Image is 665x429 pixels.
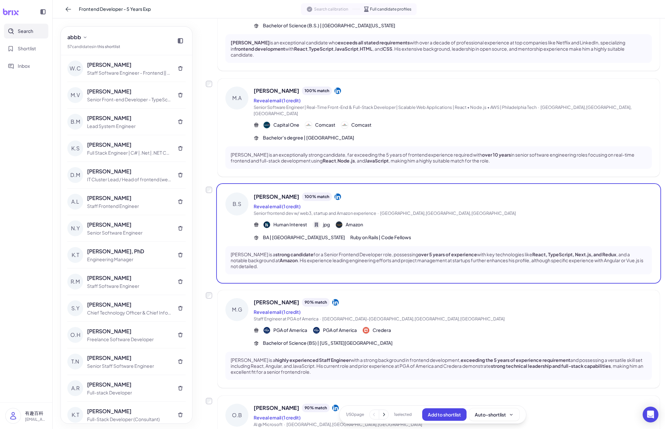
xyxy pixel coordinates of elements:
[6,408,21,423] img: user_logo.png
[67,274,83,290] div: R.M
[67,140,83,156] div: K.S
[67,380,83,396] div: A.R
[18,45,36,52] span: Shortlist
[383,46,392,52] strong: CSS
[254,422,283,427] span: AI @ Microsoft
[338,39,410,45] strong: exceeds all stated requirements
[67,167,83,183] div: D.M
[643,407,658,422] div: Open Intercom Messenger
[335,46,358,52] strong: JavaScript
[87,363,171,369] div: Senior Staff Software Engineer
[532,251,616,257] strong: React, TypeScript, Next.js, and Redux
[263,22,395,29] span: Bachelor of Science (B.S.) | [GEOGRAPHIC_DATA][US_STATE]
[67,354,83,369] div: T.N
[87,194,171,202] div: [PERSON_NAME]
[25,416,47,422] p: [EMAIL_ADDRESS][DOMAIN_NAME]
[206,398,212,404] label: Add to shortlist
[67,44,120,50] div: 57 candidate s in
[428,412,461,417] span: Add to shortlist
[87,88,171,95] div: [PERSON_NAME]
[323,327,357,334] span: PGA of America
[365,158,389,164] strong: JavaScript
[87,61,171,69] div: [PERSON_NAME]
[87,407,171,415] div: [PERSON_NAME]
[234,46,285,52] strong: frontend development
[322,316,505,321] span: [GEOGRAPHIC_DATA]–[GEOGRAPHIC_DATA],[GEOGRAPHIC_DATA],[GEOGRAPHIC_DATA]
[350,234,411,241] span: Ruby on Rails | Code Fellows
[225,298,248,321] div: M.G
[87,69,171,76] div: Staff Software Engineer - Frontend || React / Redux / GraphQL
[87,229,171,236] div: Senior Software Engineer
[346,221,363,228] span: Amazon
[254,404,299,412] span: [PERSON_NAME]
[87,96,171,103] div: Senior Front-end Developer - TypeScript, React, Next.js, Azure DevOps Services and Docker
[79,6,151,13] span: Frontend Developer - 5 Years Exp
[254,193,299,201] span: [PERSON_NAME]
[254,105,537,110] span: Senior Software Engineer | Real-Time Front-End & Full-Stack Developer | Scalable Web Applications...
[273,121,299,128] span: Capital One
[87,114,171,122] div: [PERSON_NAME]
[422,408,467,421] button: Add to shortlist
[538,105,539,110] span: ·
[206,292,212,299] label: Add to shortlist
[302,404,330,412] div: 90 % match
[418,251,477,257] strong: over 5 years of experience
[370,6,411,12] span: Full candidate profiles
[394,412,412,417] span: 1 selected
[380,211,516,216] span: [GEOGRAPHIC_DATA],[GEOGRAPHIC_DATA],[GEOGRAPHIC_DATA]
[87,416,171,423] div: Full-Stack Developer (Consultant)
[254,309,301,315] button: Reveal email (1 credit)
[280,257,298,263] strong: Amazon
[273,221,307,228] span: Human Interest
[491,363,611,369] strong: strong technical leadership and full-stack capabilities
[67,33,81,41] span: abbb
[341,122,348,128] img: 公司logo
[67,247,83,263] div: K.T
[231,152,647,164] p: [PERSON_NAME] is an exceptionally strong candidate, far exceeding the 5 years of frontend experie...
[314,6,348,12] span: Search calibration
[323,221,330,228] span: jpg
[25,410,47,416] p: 有趣百科
[87,167,171,175] div: [PERSON_NAME]
[287,422,422,427] span: [GEOGRAPHIC_DATA],[GEOGRAPHIC_DATA],[GEOGRAPHIC_DATA]
[18,28,33,35] span: Search
[264,122,270,128] img: 公司logo
[461,357,570,363] strong: exceeding the 5 years of experience requirement
[346,412,364,417] span: 1 / 50 page
[294,46,308,52] strong: React
[4,59,48,73] button: Inbox
[87,309,171,316] div: Chief Technology Officer & Chief Information Security Officer
[67,220,83,236] div: N.Y
[231,251,647,269] p: [PERSON_NAME] is a for a Senior Frontend Developer role, possessing with key technologies like , ...
[302,192,332,201] div: 100 % match
[206,81,212,87] label: Add to shortlist
[284,422,285,427] span: ·
[87,301,171,309] div: [PERSON_NAME]
[4,41,48,56] button: Shortlist
[351,121,372,128] span: Comcast
[263,234,345,241] span: BA | [GEOGRAPHIC_DATA][US_STATE]
[336,221,342,228] img: 公司logo
[87,354,171,362] div: [PERSON_NAME]
[87,221,171,229] div: [PERSON_NAME]
[254,211,376,216] span: Senior frontend dev w/ web3, startup and Amazon experience
[97,44,120,49] a: this shortlist
[305,122,312,128] img: 公司logo
[231,39,270,45] strong: [PERSON_NAME]
[254,414,301,421] button: Reveal email (1 credit)
[231,39,647,58] p: is an exceptional candidate who with over a decade of professional experience at top companies li...
[313,327,320,334] img: 公司logo
[378,211,379,216] span: ·
[87,123,171,130] div: Lead System Engineer
[87,256,171,263] div: Engineering Manager
[18,63,30,69] span: Inbox
[275,251,313,257] strong: strong candidate
[482,152,511,158] strong: over 10 years
[263,134,354,141] span: Bachelor's degree | [GEOGRAPHIC_DATA]
[206,187,212,193] label: Add to shortlist
[87,336,171,343] div: Freelance Software Developer
[231,357,647,375] p: [PERSON_NAME] is a with a strong background in frontend development, and possessing a versatile s...
[67,87,83,103] div: M.V
[87,247,171,255] div: [PERSON_NAME], PhD
[87,274,171,282] div: [PERSON_NAME]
